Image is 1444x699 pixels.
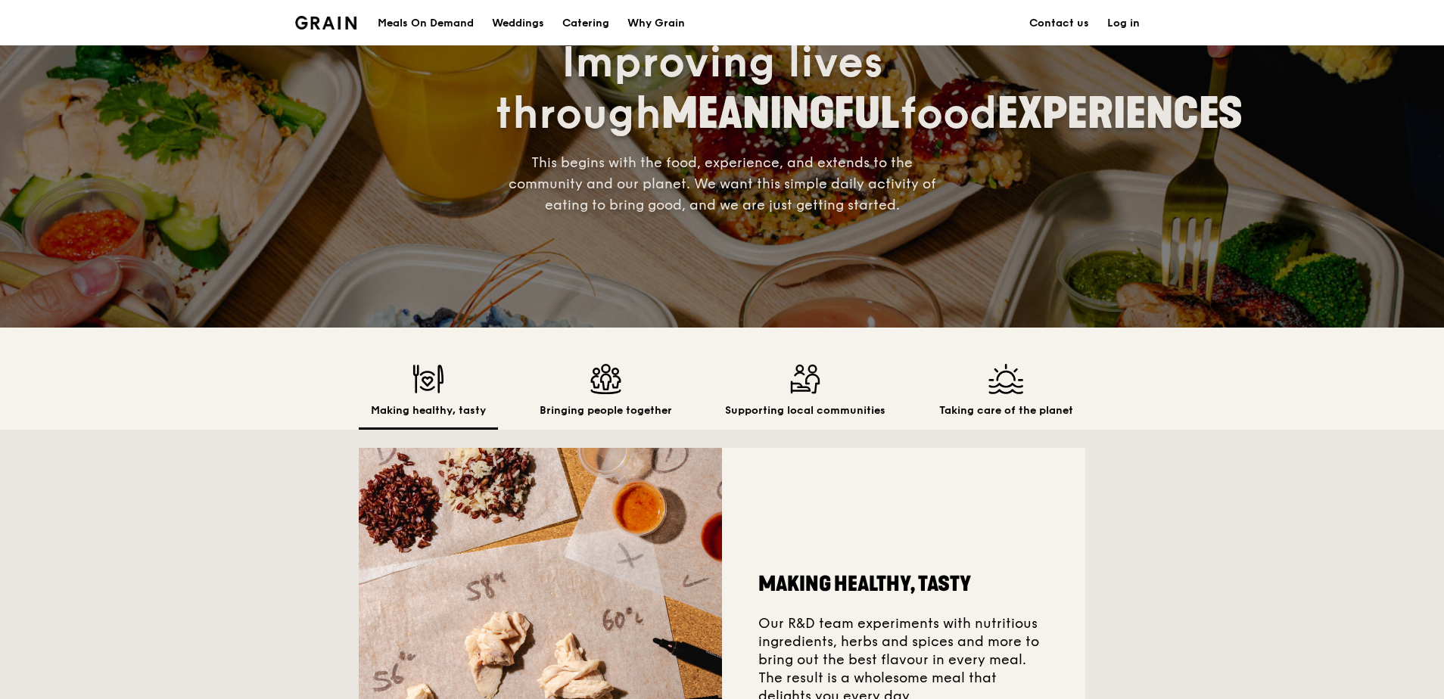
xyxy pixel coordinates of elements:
[997,89,1243,139] span: EXPERIENCES
[295,16,356,30] img: Grain
[661,89,900,139] span: MEANINGFUL
[483,1,553,46] a: Weddings
[725,364,885,394] img: Supporting local communities
[540,364,672,394] img: Bringing people together
[378,1,474,46] div: Meals On Demand
[758,570,1049,598] h2: Making healthy, tasty
[939,403,1073,418] h2: Taking care of the planet
[371,403,486,418] h2: Making healthy, tasty
[492,1,544,46] div: Weddings
[1098,1,1149,46] a: Log in
[1020,1,1098,46] a: Contact us
[495,37,1243,140] span: Improving lives through food
[553,1,618,46] a: Catering
[725,403,885,418] h2: Supporting local communities
[540,403,672,418] h2: Bringing people together
[562,1,609,46] div: Catering
[618,1,694,46] a: Why Grain
[509,154,936,213] span: This begins with the food, experience, and extends to the community and our planet. We want this ...
[627,1,685,46] div: Why Grain
[371,364,486,394] img: Making healthy, tasty
[939,364,1073,394] img: Taking care of the planet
